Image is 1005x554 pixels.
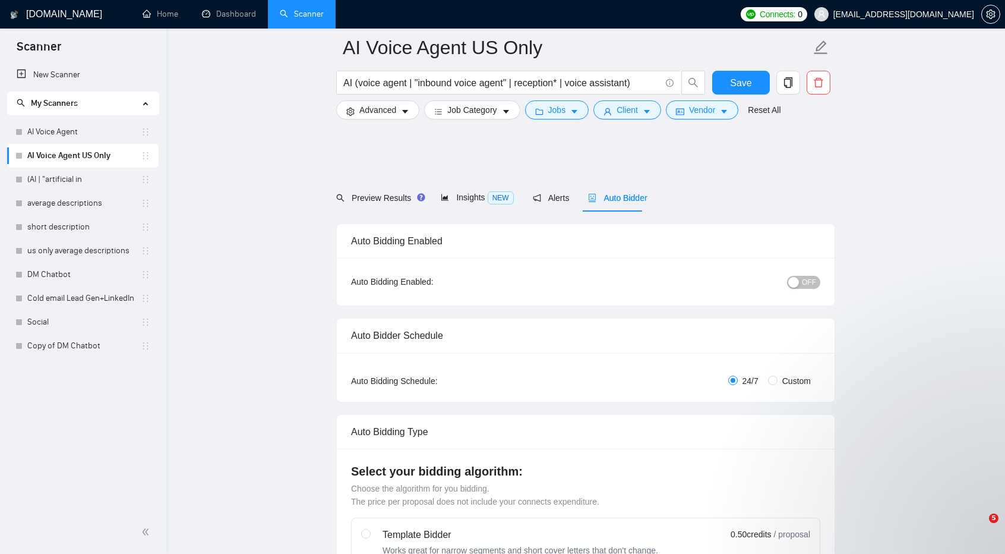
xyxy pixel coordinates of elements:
[689,103,715,117] span: Vendor
[748,103,780,117] a: Reset All
[807,71,830,95] button: delete
[27,334,141,358] a: Copy of DM Chatbot
[548,103,566,117] span: Jobs
[416,192,426,203] div: Tooltip anchor
[593,100,661,119] button: userClientcaret-down
[533,194,541,202] span: notification
[17,63,149,87] a: New Scanner
[760,8,795,21] span: Connects:
[603,107,612,116] span: user
[7,144,159,168] li: AI Voice Agent US Only
[676,107,684,116] span: idcard
[817,10,826,18] span: user
[7,334,159,358] li: Copy of DM Chatbot
[27,215,141,239] a: short description
[351,463,820,480] h4: Select your bidding algorithm:
[351,484,599,506] span: Choose the algorithm for you bidding. The price per proposal does not include your connects expen...
[7,287,159,310] li: Cold email Lead Gen+LinkedIn
[351,374,507,388] div: Auto Bidding Schedule:
[7,239,159,263] li: us only average descriptions
[383,528,658,542] div: Template Bidder
[27,191,141,215] a: average descriptions
[141,151,150,160] span: holder
[434,107,443,116] span: bars
[643,107,651,116] span: caret-down
[7,215,159,239] li: short description
[351,415,820,449] div: Auto Bidding Type
[738,374,763,388] span: 24/7
[682,77,704,88] span: search
[336,100,419,119] button: settingAdvancedcaret-down
[666,79,674,87] span: info-circle
[712,71,770,95] button: Save
[570,107,579,116] span: caret-down
[27,120,141,144] a: AI Voice Agent
[720,107,728,116] span: caret-down
[31,98,78,108] span: My Scanners
[141,127,150,137] span: holder
[746,10,756,19] img: upwork-logo.png
[7,191,159,215] li: average descriptions
[502,107,510,116] span: caret-down
[27,263,141,287] a: DM Chatbot
[27,144,141,168] a: AI Voice Agent US Only
[280,9,324,19] a: searchScanner
[488,191,514,204] span: NEW
[141,175,150,184] span: holder
[141,317,150,327] span: holder
[27,239,141,263] a: us only average descriptions
[798,8,802,21] span: 0
[802,276,816,289] span: OFF
[336,194,345,202] span: search
[7,38,71,63] span: Scanner
[424,100,520,119] button: barsJob Categorycaret-down
[141,294,150,303] span: holder
[141,526,153,538] span: double-left
[7,310,159,334] li: Social
[336,193,422,203] span: Preview Results
[535,107,543,116] span: folder
[982,10,1000,19] span: setting
[141,341,150,351] span: holder
[730,75,751,90] span: Save
[981,5,1000,24] button: setting
[343,33,811,62] input: Scanner name...
[143,9,178,19] a: homeHome
[776,71,800,95] button: copy
[7,120,159,144] li: AI Voice Agent
[525,100,589,119] button: folderJobscaret-down
[731,528,771,541] span: 0.50 credits
[617,103,638,117] span: Client
[813,40,829,55] span: edit
[346,107,355,116] span: setting
[27,287,141,310] a: Cold email Lead Gen+LinkedIn
[351,224,820,258] div: Auto Bidding Enabled
[141,199,150,208] span: holder
[10,5,18,24] img: logo
[989,514,998,523] span: 5
[141,270,150,279] span: holder
[441,193,513,202] span: Insights
[351,319,820,352] div: Auto Bidder Schedule
[777,77,799,88] span: copy
[17,98,78,108] span: My Scanners
[27,310,141,334] a: Social
[981,10,1000,19] a: setting
[774,528,810,540] span: / proposal
[533,193,570,203] span: Alerts
[965,514,993,542] iframe: Intercom live chat
[778,374,816,388] span: Custom
[343,75,660,90] input: Search Freelance Jobs...
[7,168,159,191] li: (AI | "artificial in
[359,103,396,117] span: Advanced
[807,77,830,88] span: delete
[666,100,738,119] button: idcardVendorcaret-down
[27,168,141,191] a: (AI | "artificial in
[351,275,507,288] div: Auto Bidding Enabled:
[141,222,150,232] span: holder
[588,193,647,203] span: Auto Bidder
[7,263,159,287] li: DM Chatbot
[447,103,497,117] span: Job Category
[588,194,596,202] span: robot
[7,63,159,87] li: New Scanner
